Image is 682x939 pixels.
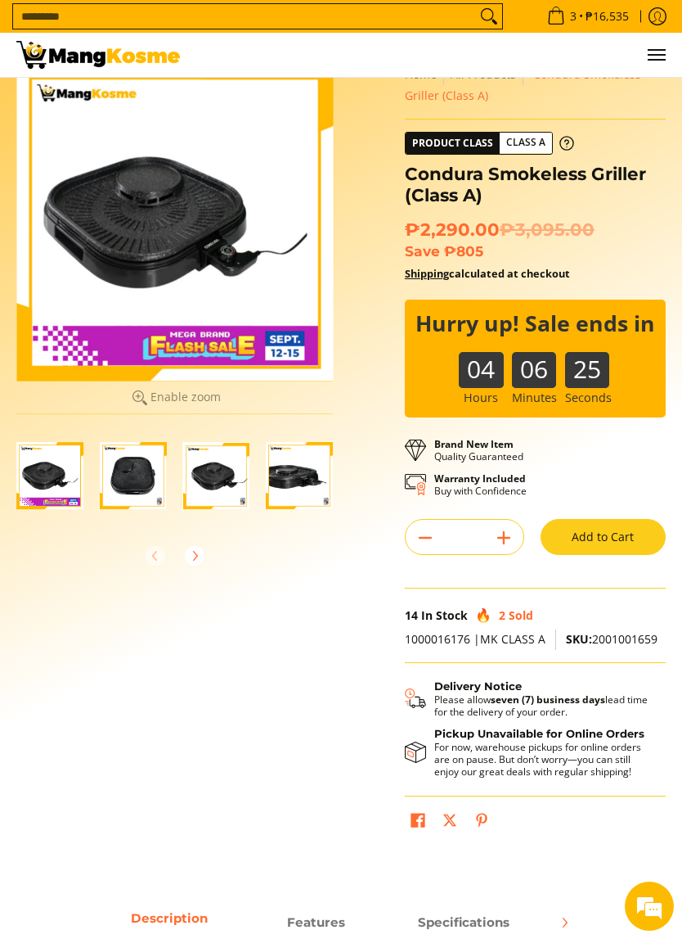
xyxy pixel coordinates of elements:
p: Buy with Confidence [434,472,527,497]
p: For now, warehouse pickups for online orders are on pause. But don’t worry—you can still enjoy ou... [434,741,649,778]
span: ₱805 [444,242,483,260]
h1: Condura Smokeless Griller (Class A) [405,163,666,207]
span: 2001001659 [566,631,657,647]
span: 3 [568,11,579,22]
img: Condura Smokeless Griller (Class A) l Mang Kosme [16,41,180,69]
button: Search [476,4,502,29]
span: SKU: [566,631,592,647]
img: condura-smokeless-griller-right-side-view-mang-kosme [183,442,250,509]
strong: Features [287,914,345,930]
span: • [542,7,634,25]
span: Save [405,242,440,260]
button: Add to Cart [541,519,666,555]
b: 04 [459,352,503,371]
strong: Pickup Unavailable for Online Orders [434,727,644,740]
span: Class A [500,133,552,153]
strong: calculated at checkout [405,266,570,281]
strong: Warranty Included [434,472,526,485]
a: Shipping [405,266,449,281]
span: ₱2,290.00 [405,219,595,241]
strong: Brand New Item [434,437,514,451]
p: Quality Guaranteed [434,438,523,463]
button: Next [177,538,213,574]
a: Post on X [438,809,461,837]
span: Description [100,908,239,937]
button: Menu [646,33,666,77]
span: 14 [405,607,418,623]
button: Shipping & Delivery [405,679,649,717]
span: In Stock [421,607,468,623]
span: Enable zoom [150,390,221,404]
b: 25 [565,352,609,371]
p: Please allow lead time for the delivery of your order. [434,693,649,718]
span: Sold [509,607,533,623]
span: ₱16,535 [583,11,631,22]
a: Share on Facebook [406,809,429,837]
nav: Main Menu [196,33,666,77]
nav: Breadcrumbs [405,64,666,106]
del: ₱3,095.00 [500,219,595,241]
strong: Delivery Notice [434,679,522,693]
b: Specifications [418,914,509,930]
button: Enable zoom [16,381,333,414]
a: Pin on Pinterest [470,809,493,837]
strong: seven (7) business days [491,693,605,707]
span: Condura Smokeless Griller (Class A) [405,66,641,103]
button: Subtract [406,525,445,551]
button: Add [484,525,523,551]
span: Product Class [406,133,500,154]
b: 06 [512,352,556,371]
span: 1000016176 |MK CLASS A [405,631,545,647]
img: Condura Smokeless Griller (Class A)-1 [16,442,83,509]
ul: Customer Navigation [196,33,666,77]
img: condura-smokeless-griller-full-view-mang-kosme [100,442,167,509]
a: Product Class Class A [405,132,574,155]
span: 2 [499,607,505,623]
img: condura-smokeless-griller-close-up-view-mang-kosme [266,442,333,509]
